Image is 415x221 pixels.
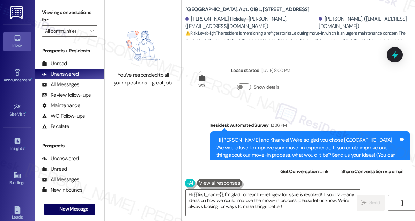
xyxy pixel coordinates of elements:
[90,28,94,34] i: 
[31,76,32,81] span: •
[44,204,96,215] button: New Message
[42,60,67,67] div: Unread
[42,91,91,99] div: Review follow-ups
[51,206,57,212] i: 
[3,32,31,51] a: Inbox
[45,25,86,37] input: All communities
[25,111,26,116] span: •
[3,101,31,120] a: Site Visit •
[185,6,309,13] b: [GEOGRAPHIC_DATA]: Apt. 019L, [STREET_ADDRESS]
[42,102,80,109] div: Maintenance
[198,82,205,89] div: WO
[319,15,410,30] div: [PERSON_NAME]. ([EMAIL_ADDRESS][DOMAIN_NAME])
[59,205,88,213] span: New Message
[3,135,31,154] a: Insights •
[260,67,290,74] div: [DATE] 8:00 PM
[114,24,173,68] img: empty-state
[337,164,408,179] button: Share Conversation via email
[42,186,82,194] div: New Inbounds
[369,199,380,206] span: Send
[112,72,174,87] div: You've responded to all your questions - great job!
[216,137,399,167] div: Hi [PERSON_NAME] and Kharree! We're so glad you chose [GEOGRAPHIC_DATA]! We would love to improve...
[42,112,85,120] div: WO Follow-ups
[24,145,25,150] span: •
[185,15,317,30] div: [PERSON_NAME] Holiday-[PERSON_NAME]. ([EMAIL_ADDRESS][DOMAIN_NAME])
[254,83,280,91] label: Show details
[276,164,333,179] button: Get Conversation Link
[42,7,97,25] label: Viewing conversations for
[10,6,24,19] img: ResiDesk Logo
[42,176,79,183] div: All Messages
[3,169,31,188] a: Buildings
[210,121,410,131] div: Residesk Automated Survey
[341,168,403,175] span: Share Conversation via email
[35,47,104,54] div: Prospects + Residents
[357,195,385,211] button: Send
[42,123,69,130] div: Escalate
[269,121,287,129] div: 12:36 PM
[399,200,405,206] i: 
[42,81,79,88] div: All Messages
[186,190,360,216] textarea: Hi {{first_name}}, I'm glad to hear the refrigerator issue is resolved! If you have any ideas on ...
[42,155,79,162] div: Unanswered
[42,165,67,173] div: Unread
[42,71,79,78] div: Unanswered
[185,30,415,52] span: : The resident is mentioning a refrigerator issue during move-in, which is an urgent maintenance ...
[280,168,328,175] span: Get Conversation Link
[185,30,215,36] strong: ⚠️ Risk Level: High
[35,142,104,149] div: Prospects
[361,200,366,206] i: 
[231,67,290,76] div: Lease started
